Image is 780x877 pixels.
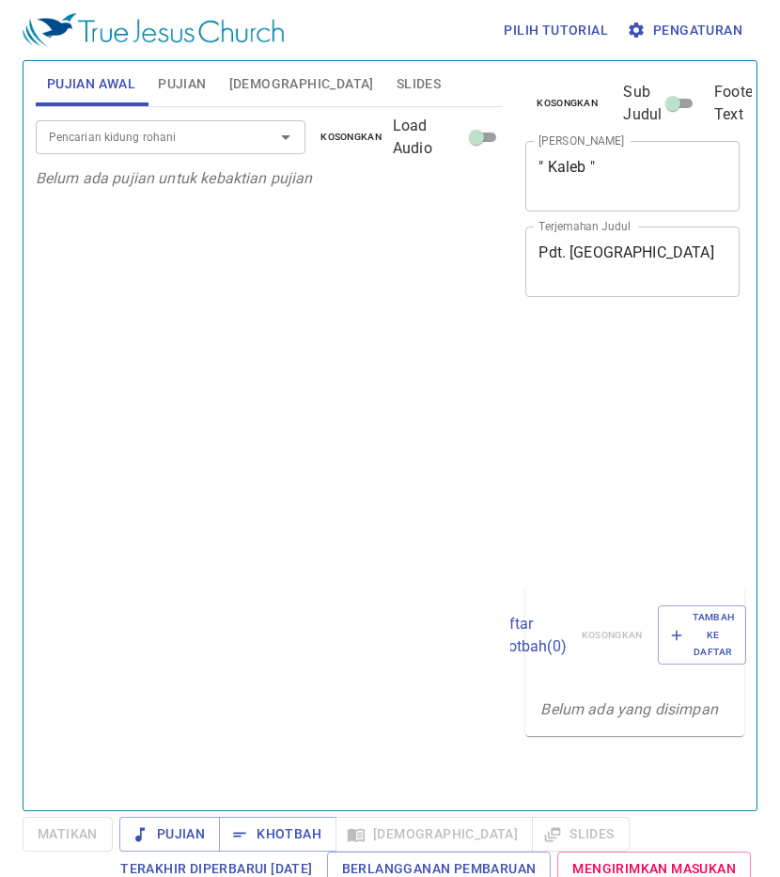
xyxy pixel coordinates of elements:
[538,158,726,194] textarea: " Kaleb "
[234,822,321,846] span: Khotbah
[229,72,374,96] span: [DEMOGRAPHIC_DATA]
[525,92,609,115] button: Kosongkan
[504,19,608,42] span: Pilih tutorial
[47,72,135,96] span: Pujian Awal
[23,13,284,47] img: True Jesus Church
[134,822,205,846] span: Pujian
[518,317,699,580] iframe: from-child
[631,19,742,42] span: Pengaturan
[273,124,299,150] button: Open
[538,243,726,279] textarea: Pdt. [GEOGRAPHIC_DATA]
[623,13,750,48] button: Pengaturan
[393,115,465,160] span: Load Audio
[397,72,441,96] span: Slides
[158,72,206,96] span: Pujian
[658,605,747,665] button: Tambah ke Daftar
[320,129,382,146] span: Kosongkan
[219,817,336,852] button: Khotbah
[623,81,662,126] span: Sub Judul
[490,613,567,658] p: Daftar Khotbah ( 0 )
[525,587,744,683] div: Daftar Khotbah(0)KosongkanTambah ke Daftar
[670,609,735,661] span: Tambah ke Daftar
[496,13,616,48] button: Pilih tutorial
[119,817,220,852] button: Pujian
[36,169,313,187] i: Belum ada pujian untuk kebaktian pujian
[537,95,598,112] span: Kosongkan
[714,81,757,126] span: Footer Text
[309,126,393,149] button: Kosongkan
[540,700,717,718] i: Belum ada yang disimpan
